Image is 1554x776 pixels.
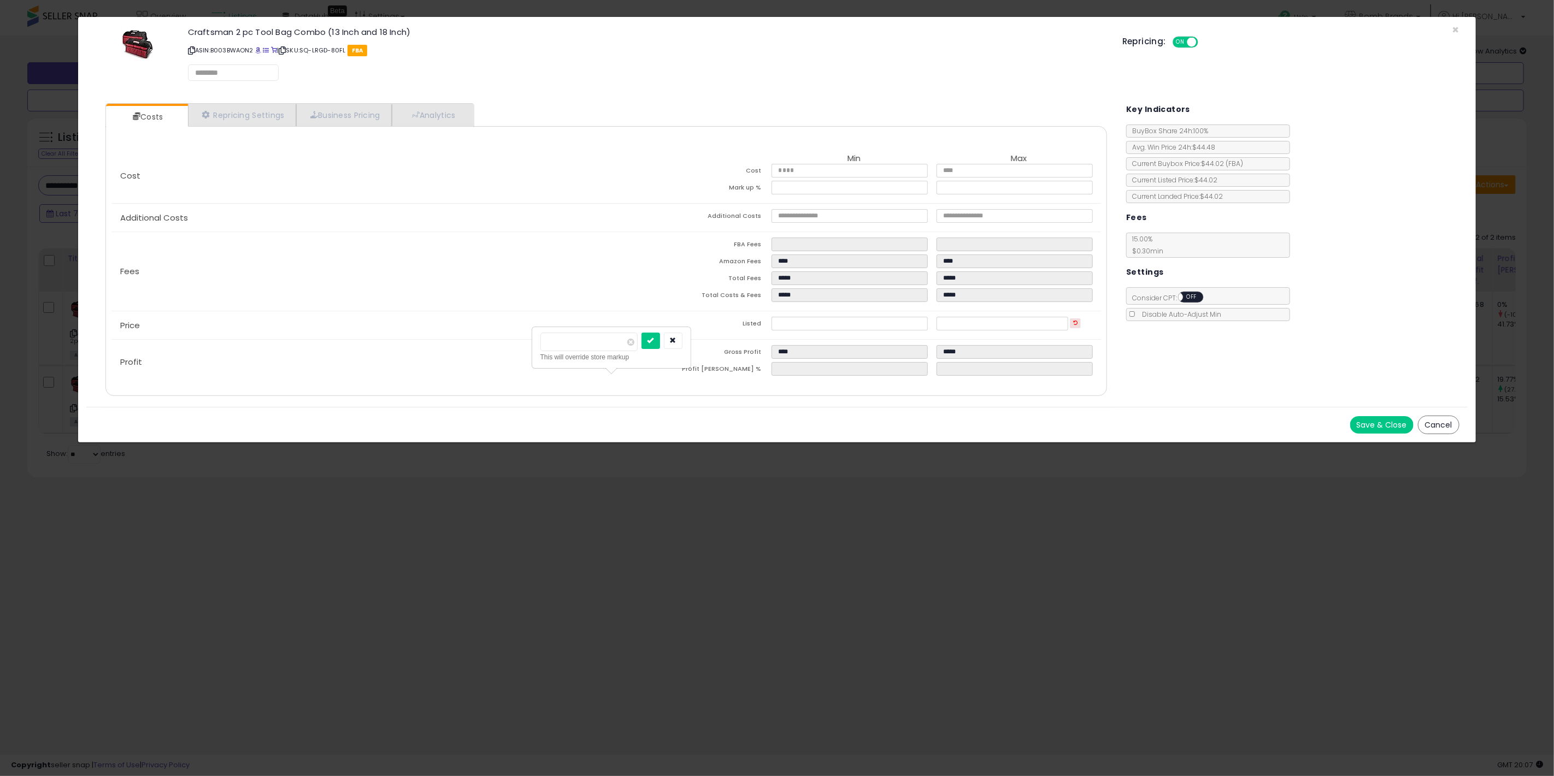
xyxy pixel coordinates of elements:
td: Total Costs & Fees [607,288,772,305]
td: Amazon Fees [607,254,772,271]
p: Price [111,321,607,330]
span: ON [1174,38,1187,47]
td: Cost [607,164,772,181]
a: Analytics [392,104,473,126]
button: Save & Close [1350,416,1414,434]
a: All offer listings [263,46,269,55]
span: OFF [1184,293,1201,302]
span: Avg. Win Price 24h: $44.48 [1127,143,1215,152]
span: Current Listed Price: $44.02 [1127,175,1217,185]
div: This will override store markup [540,352,682,363]
a: Repricing Settings [188,104,296,126]
span: 15.00 % [1127,234,1163,256]
h5: Settings [1126,265,1163,279]
p: Profit [111,358,607,366]
span: $44.02 [1201,159,1243,168]
td: FBA Fees [607,238,772,254]
h5: Repricing: [1122,37,1166,46]
p: Cost [111,171,607,180]
img: 51lxvYjTzUL._SL60_.jpg [121,28,154,61]
td: Additional Costs [607,209,772,226]
a: Costs [106,106,187,128]
td: Total Fees [607,271,772,288]
td: Mark up % [607,181,772,198]
p: ASIN: B003BWAON2 | SKU: SQ-LRGD-80FL [188,42,1106,59]
h3: Craftsman 2 pc Tool Bag Combo (13 Inch and 18 Inch) [188,28,1106,36]
a: Business Pricing [296,104,392,126]
th: Max [937,154,1102,164]
span: OFF [1196,38,1214,47]
h5: Fees [1126,211,1147,224]
span: Current Buybox Price: [1127,159,1243,168]
span: × [1452,22,1459,38]
span: FBA [348,45,368,56]
span: ( FBA ) [1226,159,1243,168]
th: Min [772,154,937,164]
a: BuyBox page [255,46,261,55]
span: Disable Auto-Adjust Min [1137,310,1221,319]
td: Listed [607,317,772,334]
span: Consider CPT: [1127,293,1218,303]
span: Current Landed Price: $44.02 [1127,192,1223,201]
span: BuyBox Share 24h: 100% [1127,126,1208,135]
a: Your listing only [271,46,277,55]
p: Additional Costs [111,214,607,222]
span: $0.30 min [1127,246,1163,256]
td: Profit [PERSON_NAME] % [607,362,772,379]
h5: Key Indicators [1126,103,1190,116]
button: Cancel [1418,416,1459,434]
p: Fees [111,267,607,276]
